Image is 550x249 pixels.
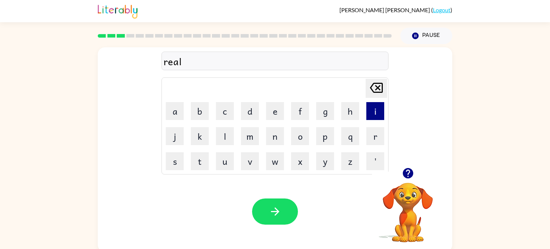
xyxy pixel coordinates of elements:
[166,127,184,145] button: j
[164,54,386,69] div: real
[216,152,234,170] button: u
[216,102,234,120] button: c
[316,127,334,145] button: p
[366,152,384,170] button: '
[341,102,359,120] button: h
[98,3,137,19] img: Literably
[241,152,259,170] button: v
[291,127,309,145] button: o
[339,6,431,13] span: [PERSON_NAME] [PERSON_NAME]
[166,152,184,170] button: s
[433,6,450,13] a: Logout
[316,152,334,170] button: y
[191,102,209,120] button: b
[241,102,259,120] button: d
[341,127,359,145] button: q
[266,127,284,145] button: n
[166,102,184,120] button: a
[316,102,334,120] button: g
[366,102,384,120] button: i
[339,6,452,13] div: ( )
[400,28,452,44] button: Pause
[266,102,284,120] button: e
[291,152,309,170] button: x
[191,152,209,170] button: t
[216,127,234,145] button: l
[241,127,259,145] button: m
[191,127,209,145] button: k
[366,127,384,145] button: r
[291,102,309,120] button: f
[372,172,444,243] video: Your browser must support playing .mp4 files to use Literably. Please try using another browser.
[341,152,359,170] button: z
[266,152,284,170] button: w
